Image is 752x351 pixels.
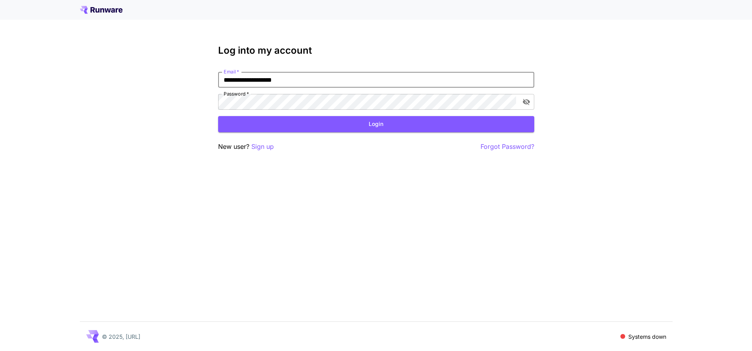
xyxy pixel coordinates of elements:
button: Sign up [251,142,274,152]
h3: Log into my account [218,45,534,56]
button: Login [218,116,534,132]
label: Password [224,90,249,97]
button: toggle password visibility [519,95,533,109]
button: Forgot Password? [481,142,534,152]
p: Systems down [628,332,666,341]
p: New user? [218,142,274,152]
label: Email [224,68,239,75]
p: © 2025, [URL] [102,332,140,341]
